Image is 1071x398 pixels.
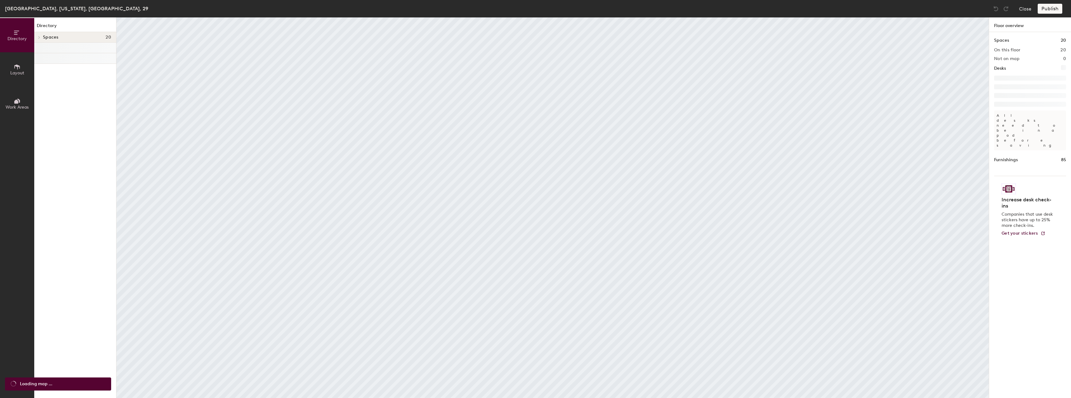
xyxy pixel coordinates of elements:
[1003,6,1009,12] img: Redo
[1019,4,1031,14] button: Close
[994,157,1018,163] h1: Furnishings
[43,35,59,40] span: Spaces
[1002,212,1055,228] p: Companies that use desk stickers have up to 25% more check-ins.
[989,17,1071,32] h1: Floor overview
[106,35,111,40] span: 20
[994,65,1006,72] h1: Desks
[10,70,24,76] span: Layout
[1061,157,1066,163] h1: 85
[994,48,1021,53] h2: On this floor
[1002,184,1016,194] img: Sticker logo
[1060,48,1066,53] h2: 20
[1002,231,1045,236] a: Get your stickers
[994,56,1019,61] h2: Not on map
[994,110,1066,150] p: All desks need to be in a pod before saving
[6,105,29,110] span: Work Areas
[1061,37,1066,44] h1: 20
[34,22,116,32] h1: Directory
[20,381,52,387] span: Loading map ...
[5,5,148,12] div: [GEOGRAPHIC_DATA], [US_STATE], [GEOGRAPHIC_DATA], 29
[1063,56,1066,61] h2: 0
[993,6,999,12] img: Undo
[1002,197,1055,209] h4: Increase desk check-ins
[116,17,989,398] canvas: Map
[1002,231,1038,236] span: Get your stickers
[7,36,27,41] span: Directory
[994,37,1009,44] h1: Spaces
